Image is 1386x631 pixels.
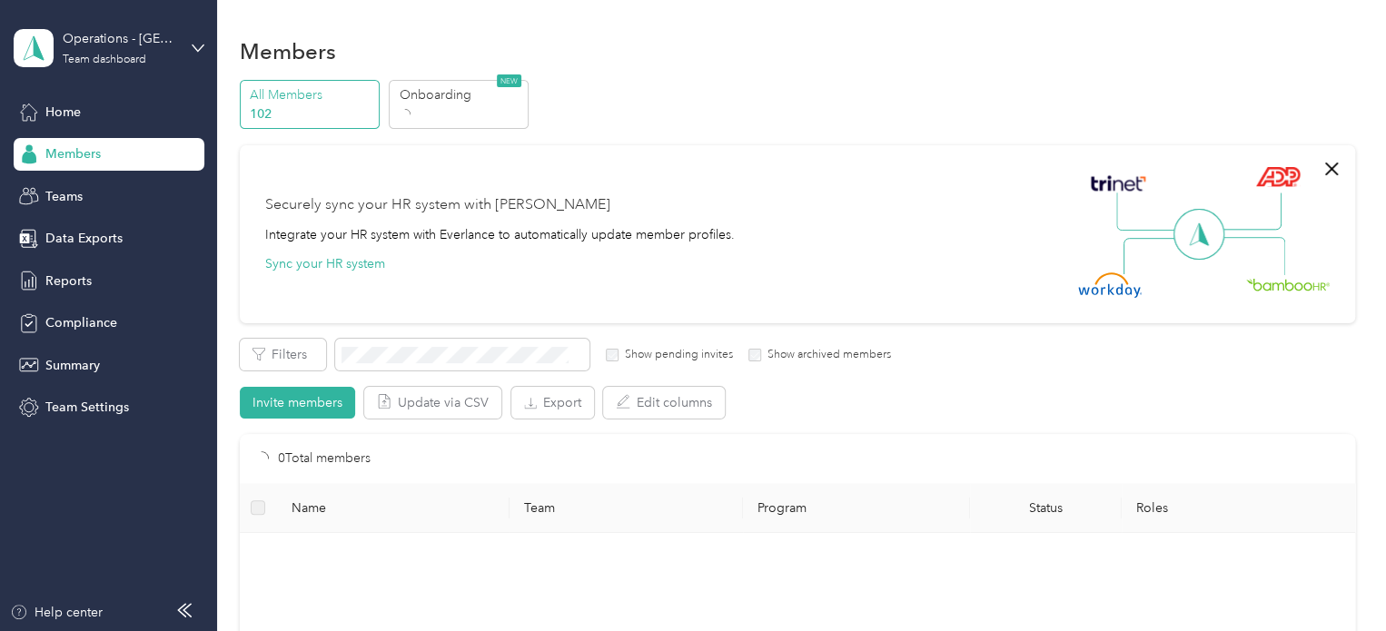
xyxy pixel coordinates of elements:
[400,85,523,104] p: Onboarding
[265,225,735,244] div: Integrate your HR system with Everlance to automatically update member profiles.
[1222,237,1285,276] img: Line Right Down
[63,54,146,65] div: Team dashboard
[1246,278,1330,291] img: BambooHR
[1123,237,1186,274] img: Line Left Down
[497,74,521,87] span: NEW
[45,356,100,375] span: Summary
[277,483,510,533] th: Name
[45,103,81,122] span: Home
[1086,171,1150,196] img: Trinet
[292,500,496,516] span: Name
[761,347,891,363] label: Show archived members
[250,104,373,123] p: 102
[1284,529,1386,631] iframe: Everlance-gr Chat Button Frame
[1255,166,1300,187] img: ADP
[250,85,373,104] p: All Members
[45,398,129,417] span: Team Settings
[265,254,385,273] button: Sync your HR system
[511,387,594,419] button: Export
[45,229,123,248] span: Data Exports
[1218,192,1282,231] img: Line Right Up
[45,271,92,291] span: Reports
[619,347,733,363] label: Show pending invites
[45,187,83,206] span: Teams
[45,144,101,163] span: Members
[510,483,743,533] th: Team
[240,339,326,370] button: Filters
[1116,192,1180,232] img: Line Left Up
[240,387,355,419] button: Invite members
[278,449,371,468] p: 0 Total members
[970,483,1122,533] th: Status
[1078,272,1142,298] img: Workday
[603,387,725,419] button: Edit columns
[1122,483,1355,533] th: Roles
[10,603,103,622] button: Help center
[45,313,117,332] span: Compliance
[364,387,501,419] button: Update via CSV
[743,483,970,533] th: Program
[63,29,176,48] div: Operations - [GEOGRAPHIC_DATA]
[265,194,610,216] div: Securely sync your HR system with [PERSON_NAME]
[240,42,336,61] h1: Members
